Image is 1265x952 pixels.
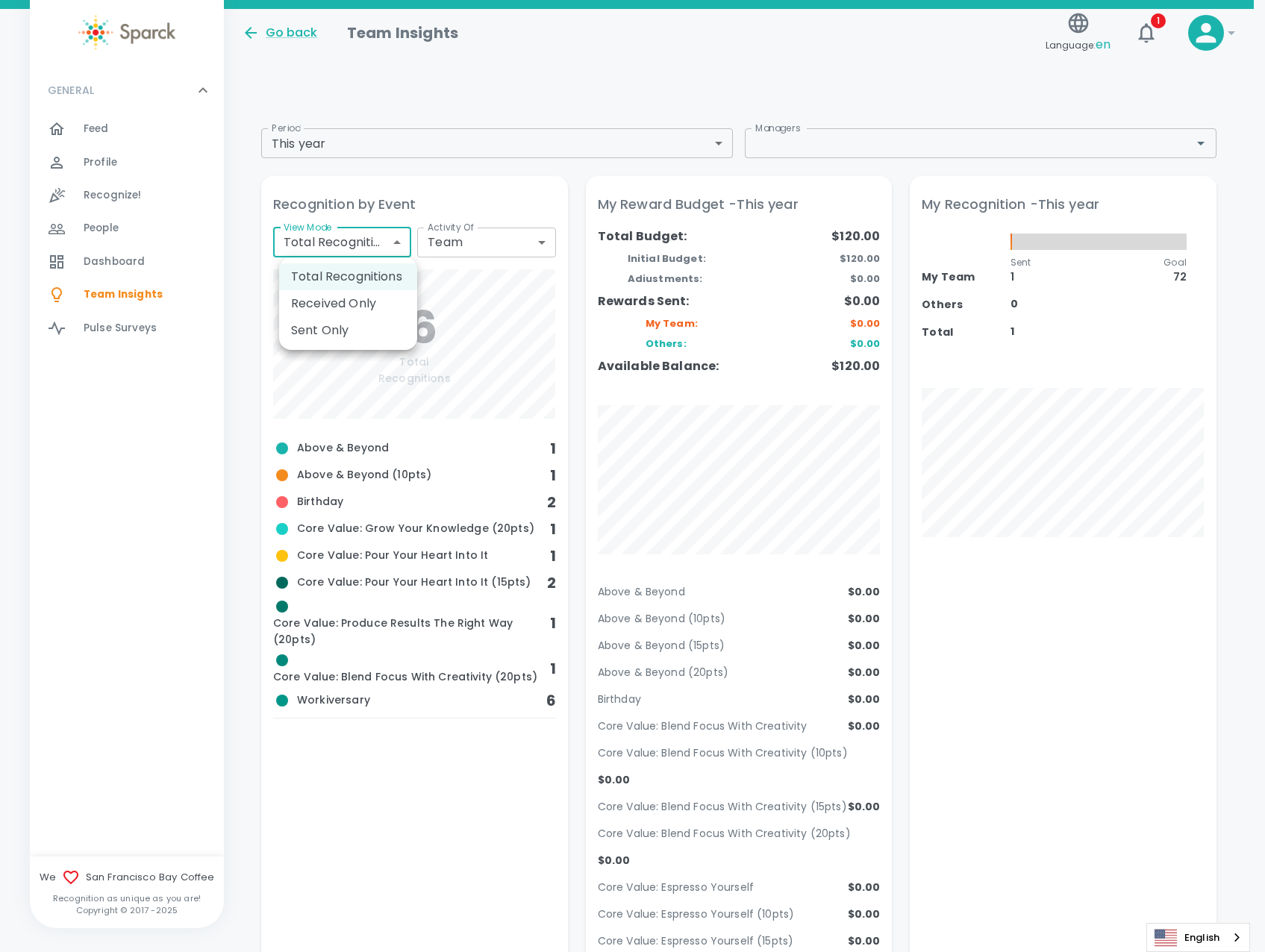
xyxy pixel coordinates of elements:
[1146,923,1250,952] aside: Language selected: English
[279,317,417,344] li: Sent Only
[1147,924,1249,951] a: English
[279,263,417,290] li: Total Recognitions
[1146,923,1250,952] div: Language
[279,290,417,317] li: Received Only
